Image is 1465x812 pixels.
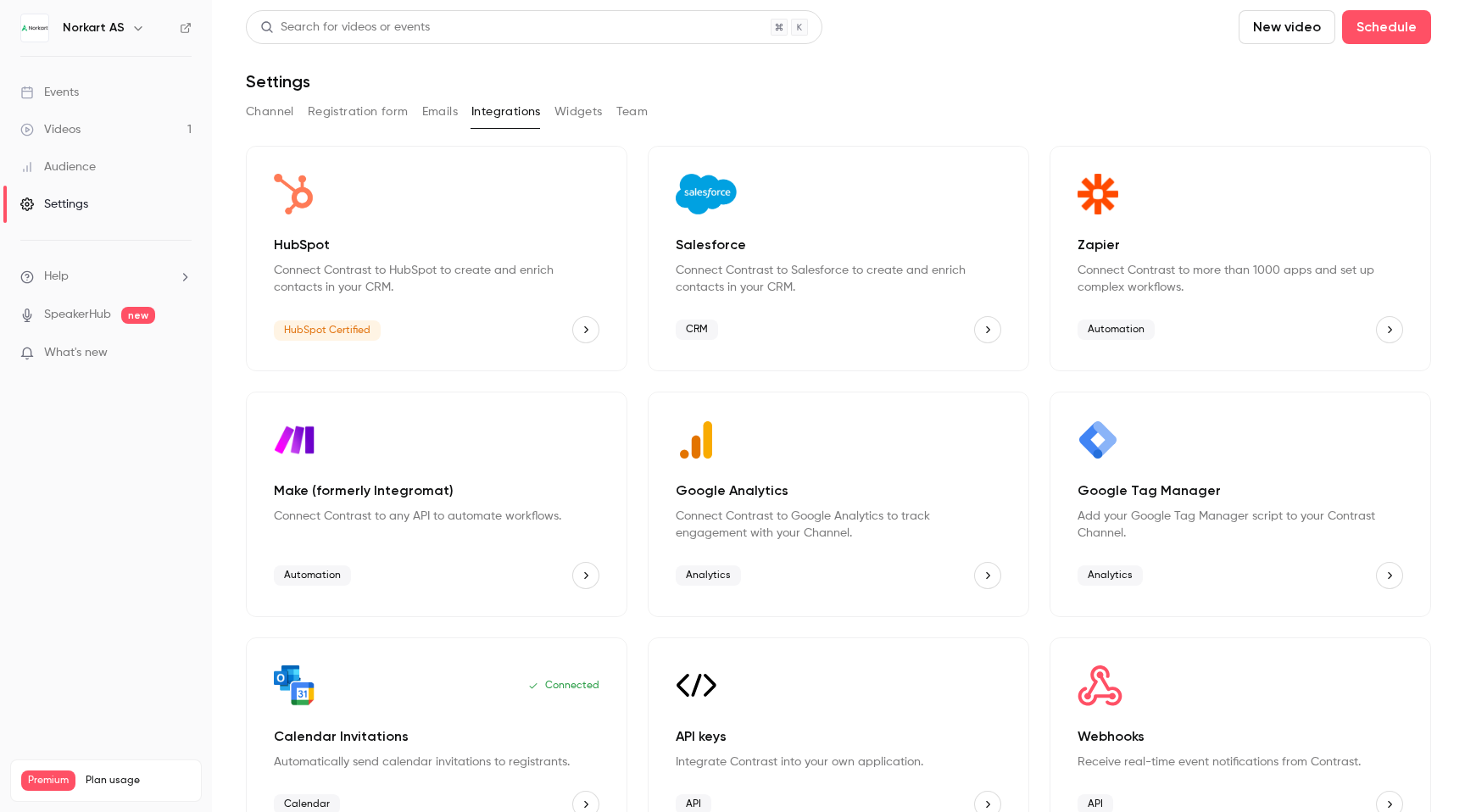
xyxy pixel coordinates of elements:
div: Make (formerly Integromat) [246,392,627,617]
h1: Settings [246,71,310,92]
div: HubSpot [246,146,627,371]
span: Plan usage [86,774,191,787]
p: Webhooks [1078,726,1403,747]
button: Google Analytics [974,562,1001,589]
div: Events [20,84,79,101]
span: Help [44,268,69,286]
span: new [121,307,155,324]
div: Google Analytics [648,392,1029,617]
p: Connect Contrast to any API to automate workflows. [274,508,599,525]
button: Schedule [1342,10,1431,44]
p: Connect Contrast to HubSpot to create and enrich contacts in your CRM. [274,262,599,296]
button: Emails [422,98,458,125]
span: Analytics [1078,565,1143,586]
button: Google Tag Manager [1376,562,1403,589]
p: Google Tag Manager [1078,481,1403,501]
p: Connect Contrast to Google Analytics to track engagement with your Channel. [676,508,1001,542]
button: Salesforce [974,316,1001,343]
p: Add your Google Tag Manager script to your Contrast Channel. [1078,508,1403,542]
h6: Norkart AS [63,19,125,36]
p: HubSpot [274,235,599,255]
button: Integrations [471,98,541,125]
button: Channel [246,98,294,125]
p: API keys [676,726,1001,747]
button: Zapier [1376,316,1403,343]
span: HubSpot Certified [274,320,381,341]
span: Premium [21,770,75,791]
div: Google Tag Manager [1050,392,1431,617]
img: Norkart AS [21,14,48,42]
p: Automatically send calendar invitations to registrants. [274,754,599,770]
button: Registration form [308,98,409,125]
div: Search for videos or events [260,19,430,36]
button: New video [1239,10,1335,44]
li: help-dropdown-opener [20,268,192,286]
p: Connect Contrast to more than 1000 apps and set up complex workflows. [1078,262,1403,296]
p: Integrate Contrast into your own application. [676,754,1001,770]
span: Automation [1078,320,1155,340]
button: Team [616,98,649,125]
button: HubSpot [572,316,599,343]
button: Widgets [554,98,603,125]
div: Salesforce [648,146,1029,371]
p: Make (formerly Integromat) [274,481,599,501]
p: Connected [528,679,599,692]
button: Make (formerly Integromat) [572,562,599,589]
span: CRM [676,320,718,340]
span: Automation [274,565,351,586]
div: Zapier [1050,146,1431,371]
p: Receive real-time event notifications from Contrast. [1078,754,1403,770]
p: Zapier [1078,235,1403,255]
p: Calendar Invitations [274,726,599,747]
span: Analytics [676,565,741,586]
div: Audience [20,159,96,175]
div: Videos [20,121,81,138]
p: Google Analytics [676,481,1001,501]
p: Connect Contrast to Salesforce to create and enrich contacts in your CRM. [676,262,1001,296]
div: Settings [20,196,88,213]
span: What's new [44,344,108,362]
a: SpeakerHub [44,306,111,324]
p: Salesforce [676,235,1001,255]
